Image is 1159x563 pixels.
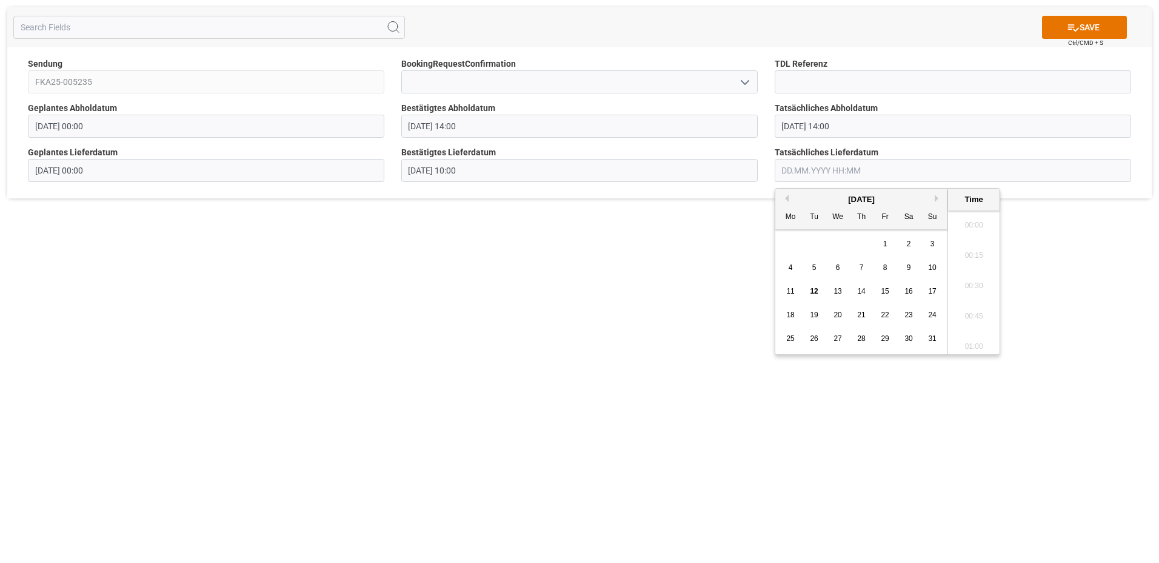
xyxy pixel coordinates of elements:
[925,210,940,225] div: Su
[779,232,944,351] div: month 2025-08
[854,260,869,275] div: Choose Thursday, August 7th, 2025
[930,240,935,248] span: 3
[775,159,1131,182] input: DD.MM.YYYY HH:MM
[907,240,911,248] span: 2
[783,284,798,299] div: Choose Monday, August 11th, 2025
[904,311,912,319] span: 23
[28,115,384,138] input: DD.MM.YYYY HH:MM
[807,308,822,323] div: Choose Tuesday, August 19th, 2025
[901,331,917,346] div: Choose Saturday, August 30th, 2025
[810,287,818,295] span: 12
[830,210,846,225] div: We
[928,263,936,272] span: 10
[775,194,947,206] div: [DATE]
[1042,16,1127,39] button: SAVE
[878,284,893,299] div: Choose Friday, August 15th, 2025
[807,284,822,299] div: Choose Tuesday, August 12th, 2025
[28,159,384,182] input: DD.MM.YYYY HH:MM
[807,210,822,225] div: Tu
[786,334,794,343] span: 25
[925,284,940,299] div: Choose Sunday, August 17th, 2025
[401,58,516,70] span: BookingRequestConfirmation
[810,311,818,319] span: 19
[401,102,495,115] span: Bestätigtes Abholdatum
[904,287,912,295] span: 16
[836,263,840,272] span: 6
[857,311,865,319] span: 21
[28,102,117,115] span: Geplantes Abholdatum
[775,58,827,70] span: TDL Referenz
[781,195,789,202] button: Previous Month
[830,331,846,346] div: Choose Wednesday, August 27th, 2025
[401,159,758,182] input: DD.MM.YYYY HH:MM
[789,263,793,272] span: 4
[881,311,889,319] span: 22
[854,284,869,299] div: Choose Thursday, August 14th, 2025
[901,237,917,252] div: Choose Saturday, August 2nd, 2025
[901,308,917,323] div: Choose Saturday, August 23rd, 2025
[401,115,758,138] input: DD.MM.YYYY HH:MM
[783,308,798,323] div: Choose Monday, August 18th, 2025
[833,287,841,295] span: 13
[878,308,893,323] div: Choose Friday, August 22nd, 2025
[925,237,940,252] div: Choose Sunday, August 3rd, 2025
[878,210,893,225] div: Fr
[735,73,753,92] button: open menu
[907,263,911,272] span: 9
[928,287,936,295] span: 17
[857,287,865,295] span: 14
[13,16,405,39] input: Search Fields
[925,308,940,323] div: Choose Sunday, August 24th, 2025
[951,194,997,206] div: Time
[775,102,878,115] span: Tatsächliches Abholdatum
[857,334,865,343] span: 28
[904,334,912,343] span: 30
[775,115,1131,138] input: DD.MM.YYYY HH:MM
[860,263,864,272] span: 7
[28,58,62,70] span: Sendung
[878,260,893,275] div: Choose Friday, August 8th, 2025
[901,260,917,275] div: Choose Saturday, August 9th, 2025
[925,260,940,275] div: Choose Sunday, August 10th, 2025
[925,331,940,346] div: Choose Sunday, August 31st, 2025
[854,308,869,323] div: Choose Thursday, August 21st, 2025
[28,146,118,159] span: Geplantes Lieferdatum
[1068,38,1103,47] span: Ctrl/CMD + S
[883,263,887,272] span: 8
[854,331,869,346] div: Choose Thursday, August 28th, 2025
[878,237,893,252] div: Choose Friday, August 1st, 2025
[783,260,798,275] div: Choose Monday, August 4th, 2025
[881,334,889,343] span: 29
[928,311,936,319] span: 24
[830,284,846,299] div: Choose Wednesday, August 13th, 2025
[775,146,878,159] span: Tatsächliches Lieferdatum
[401,146,496,159] span: Bestätigtes Lieferdatum
[830,308,846,323] div: Choose Wednesday, August 20th, 2025
[830,260,846,275] div: Choose Wednesday, August 6th, 2025
[807,331,822,346] div: Choose Tuesday, August 26th, 2025
[878,331,893,346] div: Choose Friday, August 29th, 2025
[883,240,887,248] span: 1
[854,210,869,225] div: Th
[901,210,917,225] div: Sa
[928,334,936,343] span: 31
[881,287,889,295] span: 15
[810,334,818,343] span: 26
[807,260,822,275] div: Choose Tuesday, August 5th, 2025
[901,284,917,299] div: Choose Saturday, August 16th, 2025
[935,195,942,202] button: Next Month
[786,287,794,295] span: 11
[783,331,798,346] div: Choose Monday, August 25th, 2025
[833,311,841,319] span: 20
[786,311,794,319] span: 18
[783,210,798,225] div: Mo
[812,263,817,272] span: 5
[833,334,841,343] span: 27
